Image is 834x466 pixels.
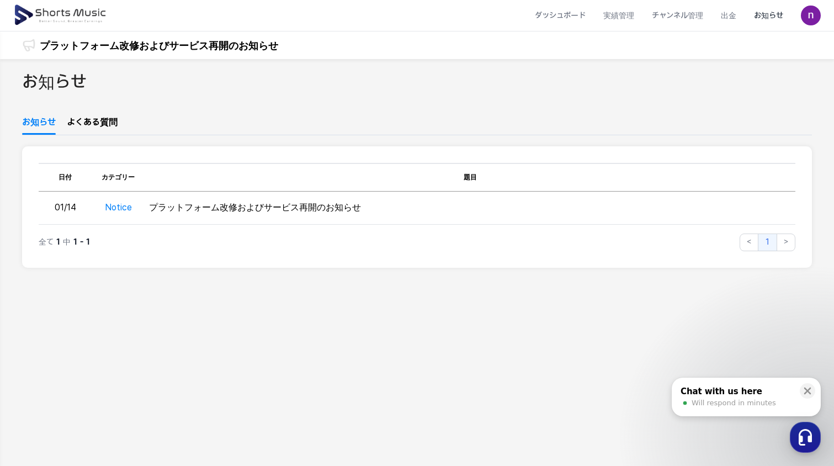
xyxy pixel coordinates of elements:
[67,116,118,135] a: よくある質問
[22,70,87,95] h2: お知らせ
[73,237,91,248] span: 1 - 1
[745,1,792,30] a: お知らせ
[40,38,278,53] a: プラットフォーム改修およびサービス再開のお知らせ
[526,1,594,30] a: ダッシュボード
[22,116,56,135] a: お知らせ
[740,234,758,251] button: <
[712,1,745,30] a: 出金
[145,163,795,191] th: 題目
[92,192,145,225] td: Notice
[594,1,643,30] a: 実績管理
[801,6,821,25] img: 사용자 이미지
[39,163,92,191] th: 日付
[758,234,777,251] button: 1
[643,1,712,30] a: チャンネル管理
[92,163,145,191] th: カテゴリー
[56,237,61,248] span: 1
[39,192,92,225] td: 01/14
[22,39,35,52] img: 알림 아이콘
[777,234,795,251] button: >
[39,225,795,251] nav: Table navigation
[145,192,795,225] td: プラットフォーム改修およびサービス再開のお知らせ
[39,237,91,248] p: 全て 中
